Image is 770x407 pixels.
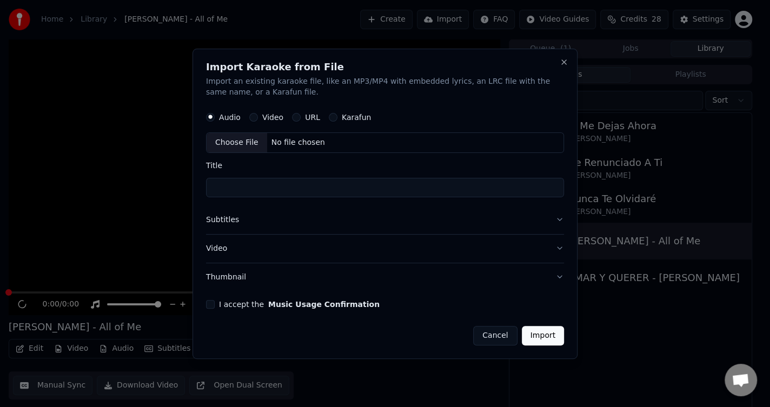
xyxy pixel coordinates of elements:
label: Karafun [342,114,371,121]
button: Video [206,234,564,262]
button: Subtitles [206,206,564,234]
p: Import an existing karaoke file, like an MP3/MP4 with embedded lyrics, an LRC file with the same ... [206,76,564,98]
label: Title [206,162,564,169]
h2: Import Karaoke from File [206,62,564,72]
div: No file chosen [267,137,329,148]
label: Video [262,114,283,121]
label: URL [305,114,320,121]
label: I accept the [219,300,380,308]
label: Audio [219,114,241,121]
button: I accept the [268,300,380,308]
button: Cancel [473,325,517,345]
button: Thumbnail [206,263,564,291]
button: Import [522,325,564,345]
div: Choose File [207,133,267,152]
